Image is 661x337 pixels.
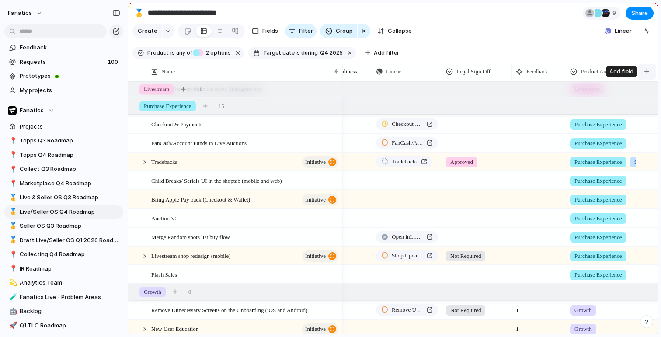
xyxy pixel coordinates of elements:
span: IR Roadmap [20,264,120,273]
span: Growth [144,288,161,296]
button: 📍 [8,179,17,188]
span: Name [161,67,175,76]
span: Product Area [581,67,610,76]
span: Not Required [450,306,481,315]
span: New User Education [151,323,198,334]
span: Collect Q3 Roadmap [20,165,120,174]
span: 9 [612,9,619,17]
a: FanCash/Account Funds in Live Auctions [376,137,438,149]
a: My projects [4,84,123,97]
span: Remove Unnecessary Screens on the Onboarding (iOS and Android) [392,306,423,314]
button: 🥇 [132,6,146,20]
button: 📍 [8,136,17,145]
span: Not Required [450,252,481,261]
span: Seller Tools [634,158,641,167]
div: Add field [606,66,637,77]
a: 📍Collect Q3 Roadmap [4,163,123,176]
span: initiative [305,323,326,335]
span: Child Breaks/ Serials UI in the shoptab (mobile and web) [151,175,282,185]
button: fanatics [4,6,47,20]
a: Prototypes [4,69,123,83]
span: fanatics [8,9,32,17]
button: 🚀 [8,321,17,330]
button: 🥇 [8,222,17,230]
span: Livestream [144,85,169,94]
button: 📍 [8,264,17,273]
span: Approved [450,158,473,167]
a: 🥇Seller OS Q3 Roadmap [4,219,123,233]
span: 11 [196,85,202,94]
span: Fields [262,27,278,35]
span: options [203,49,231,57]
a: 📍Topps Q4 Roadmap [4,149,123,162]
button: 🥇 [8,193,17,202]
div: 📍Collecting Q4 Roadmap [4,248,123,261]
a: Shop Updates to Account for SellerOS Listing Creation [376,250,438,261]
div: 📍 [9,150,15,160]
span: FanCash/Account Funds in Live Auctions [392,139,423,147]
button: 🥇 [8,236,17,245]
span: Checkout & Payments [151,119,202,129]
a: Remove Unnecessary Screens on the Onboarding (iOS and Android) [376,304,438,316]
span: Tradebacks [151,156,177,167]
div: 📍 [9,164,15,174]
span: Purchase Experience [574,271,622,279]
span: initiative [305,194,326,206]
button: Collapse [374,24,415,38]
span: Purchase Experience [574,195,622,204]
span: Target date [263,49,295,57]
button: 🥇 [8,208,17,216]
button: initiative [302,194,338,205]
div: 🥇 [9,207,15,217]
button: 🤖 [8,307,17,316]
span: Backlog [20,307,120,316]
span: Q4 2025 [320,49,343,57]
span: 15 [219,102,224,111]
span: Requests [20,58,105,66]
a: 🥇Live/Seller OS Q4 Roadmap [4,205,123,219]
a: 📍Marketplace Q4 Roadmap [4,177,123,190]
a: Open inLinear [376,231,438,243]
span: is [170,49,175,57]
div: 🤖 [9,306,15,316]
span: 1 [512,320,522,334]
span: Product [147,49,169,57]
div: 📍 [9,264,15,274]
button: initiative [302,156,338,168]
span: Purchase Experience [574,158,622,167]
span: Fanatics [20,106,44,115]
a: 📍IR Roadmap [4,262,123,275]
span: initiative [305,250,326,262]
span: Shop Updates to Account for SellerOS Listing Creation [392,251,423,260]
span: 100 [108,58,120,66]
span: Filter [299,27,313,35]
span: My projects [20,86,120,95]
button: 📍 [8,165,17,174]
div: 📍 [9,136,15,146]
button: Filter [285,24,317,38]
span: Live & Seller OS Q3 Roadmap [20,193,120,202]
span: Linear [386,67,401,76]
span: Topps Q4 Roadmap [20,151,120,160]
button: isany of [169,48,194,58]
a: 🚀Q1 TLC Roadmap [4,319,123,332]
span: during [300,49,318,57]
span: Seller OS Q3 Roadmap [20,222,120,230]
div: 🥇 [9,193,15,203]
a: Requests100 [4,56,123,69]
a: Projects [4,120,123,133]
span: Marketplace Q4 Roadmap [20,179,120,188]
div: 💫 [9,278,15,288]
span: Purchase Experience [574,233,622,242]
a: Tradebacks [376,156,432,167]
span: Legal Sign Off [456,67,491,76]
div: 🥇Live & Seller OS Q3 Roadmap [4,191,123,204]
div: 🧪 [9,292,15,302]
span: Open in Linear [392,233,423,241]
